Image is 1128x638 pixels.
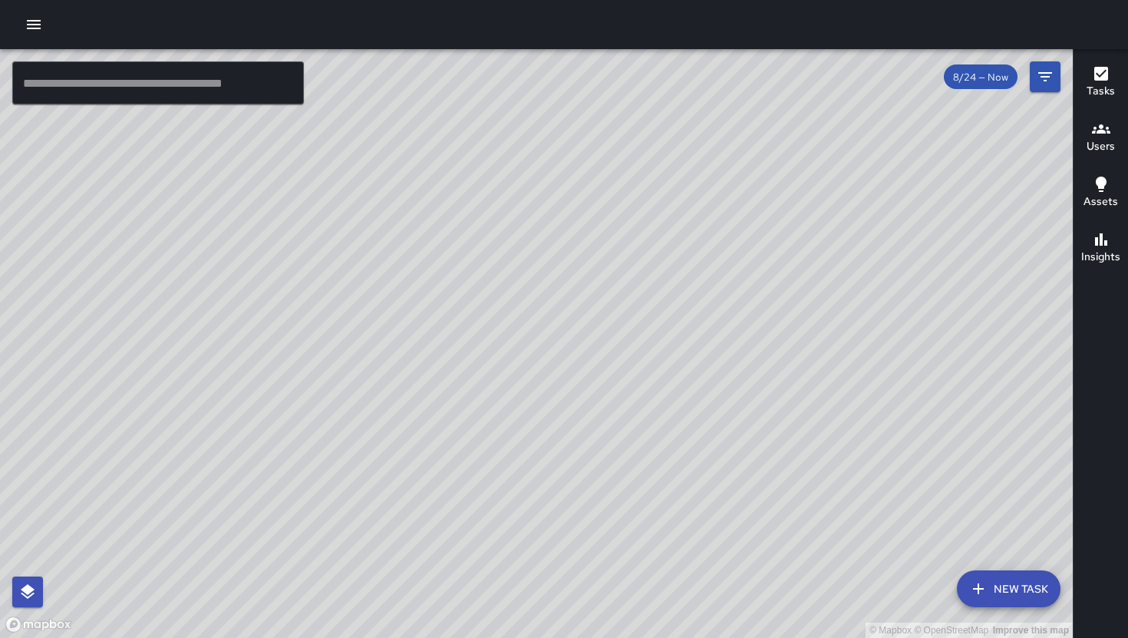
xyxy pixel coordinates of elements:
[1074,166,1128,221] button: Assets
[1087,138,1115,155] h6: Users
[1030,61,1060,92] button: Filters
[1074,111,1128,166] button: Users
[1083,193,1118,210] h6: Assets
[944,71,1018,84] span: 8/24 — Now
[957,570,1060,607] button: New Task
[1074,55,1128,111] button: Tasks
[1074,221,1128,276] button: Insights
[1081,249,1120,266] h6: Insights
[1087,83,1115,100] h6: Tasks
